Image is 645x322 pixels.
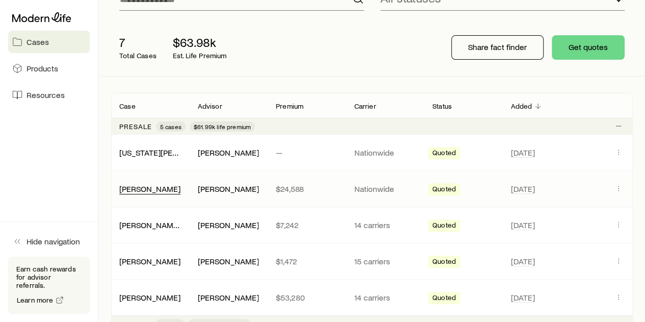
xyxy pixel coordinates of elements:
p: Presale [119,122,152,131]
span: [DATE] [510,220,534,230]
span: [DATE] [510,184,534,194]
p: Added [510,102,532,110]
span: [DATE] [510,292,534,303]
div: [PERSON_NAME] [119,292,180,303]
p: Earn cash rewards for advisor referrals. [16,265,82,289]
button: Hide navigation [8,230,90,253]
div: [PERSON_NAME] [197,256,259,267]
p: 15 carriers [354,256,416,266]
div: [PERSON_NAME] [197,292,259,303]
span: 5 cases [160,122,182,131]
p: — [276,147,338,158]
div: [PERSON_NAME], [PERSON_NAME] [119,220,181,231]
p: Premium [276,102,303,110]
span: Quoted [432,185,456,195]
p: $63.98k [173,35,227,49]
span: Resources [27,90,65,100]
div: [PERSON_NAME] [197,147,259,158]
p: $1,472 [276,256,338,266]
p: 7 [119,35,157,49]
span: Quoted [432,257,456,268]
p: Advisor [197,102,222,110]
p: Est. Life Premium [173,52,227,60]
a: [PERSON_NAME] [119,184,180,193]
a: [PERSON_NAME] [119,256,180,266]
button: Get quotes [552,35,625,60]
p: Carrier [354,102,376,110]
span: [DATE] [510,147,534,158]
p: Nationwide [354,184,416,194]
p: $7,242 [276,220,338,230]
a: Products [8,57,90,80]
p: $53,280 [276,292,338,303]
p: 14 carriers [354,292,416,303]
span: [DATE] [510,256,534,266]
div: [PERSON_NAME] [119,256,180,267]
span: Quoted [432,221,456,232]
span: $61.99k life premium [194,122,251,131]
div: [US_STATE][PERSON_NAME] [119,147,181,158]
a: [PERSON_NAME], [PERSON_NAME] [119,220,244,230]
a: Cases [8,31,90,53]
p: Total Cases [119,52,157,60]
p: Status [432,102,452,110]
button: Share fact finder [451,35,544,60]
p: 14 carriers [354,220,416,230]
span: Cases [27,37,49,47]
span: Quoted [432,148,456,159]
a: [PERSON_NAME] [119,292,180,302]
p: Share fact finder [468,42,527,52]
a: Resources [8,84,90,106]
div: Earn cash rewards for advisor referrals.Learn more [8,257,90,314]
p: Nationwide [354,147,416,158]
div: [PERSON_NAME] [197,220,259,231]
div: [PERSON_NAME] [197,184,259,194]
p: Case [119,102,136,110]
span: Hide navigation [27,236,80,246]
a: [US_STATE][PERSON_NAME] [119,147,222,157]
span: Quoted [432,293,456,304]
p: $24,588 [276,184,338,194]
div: [PERSON_NAME] [119,184,180,194]
span: Products [27,63,58,73]
span: Learn more [17,296,54,304]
